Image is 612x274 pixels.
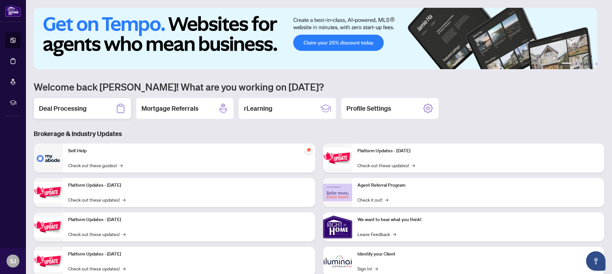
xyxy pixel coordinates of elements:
p: Identify your Client [357,251,599,258]
button: 4 [585,63,587,65]
span: → [119,162,123,169]
p: Platform Updates - [DATE] [357,147,599,155]
button: 1 [561,63,572,65]
button: 6 [595,63,598,65]
p: Platform Updates - [DATE] [68,216,310,223]
button: 3 [580,63,582,65]
a: Sign In!→ [357,265,378,272]
img: Slide 0 [34,8,597,69]
p: We want to hear what you think! [357,216,599,223]
a: Check out these updates!→ [68,196,126,203]
span: → [375,265,378,272]
span: → [122,230,126,238]
img: Platform Updates - June 23, 2025 [323,148,352,168]
img: Platform Updates - July 21, 2025 [34,217,63,237]
img: Platform Updates - September 16, 2025 [34,182,63,203]
a: Leave Feedback→ [357,230,396,238]
h2: rLearning [244,104,272,113]
span: → [122,196,126,203]
button: 5 [590,63,593,65]
a: Check out these guides!→ [68,162,123,169]
img: logo [5,5,21,17]
a: Check out these updates!→ [68,265,126,272]
span: → [393,230,396,238]
h1: Welcome back [PERSON_NAME]! What are you working on [DATE]? [34,81,604,93]
h3: Brokerage & Industry Updates [34,129,604,138]
p: Self-Help [68,147,310,155]
img: Agent Referral Program [323,184,352,202]
h2: Profile Settings [346,104,391,113]
span: → [412,162,415,169]
p: Platform Updates - [DATE] [68,182,310,189]
img: We want to hear what you think! [323,212,352,242]
span: pushpin [305,146,313,154]
a: Check it out!→ [357,196,388,203]
span: → [122,265,126,272]
h2: Mortgage Referrals [141,104,198,113]
a: Check out these updates!→ [357,162,415,169]
span: → [385,196,388,203]
a: Check out these updates!→ [68,230,126,238]
button: 2 [574,63,577,65]
p: Platform Updates - [DATE] [68,251,310,258]
img: Self-Help [34,143,63,173]
button: Open asap [586,251,606,271]
h2: Deal Processing [39,104,87,113]
p: Agent Referral Program [357,182,599,189]
img: Platform Updates - July 8, 2025 [34,251,63,271]
span: SJ [10,256,16,266]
